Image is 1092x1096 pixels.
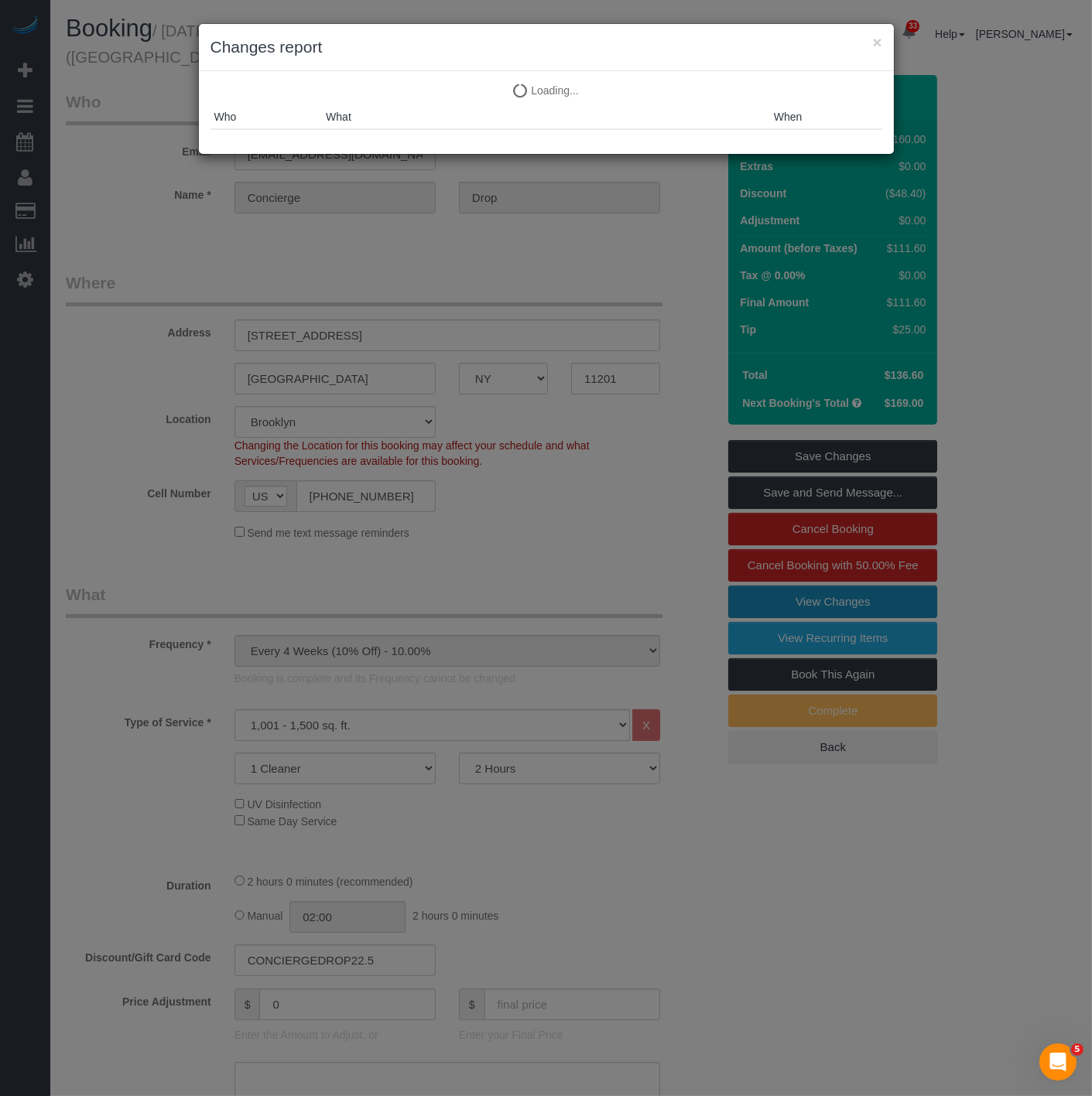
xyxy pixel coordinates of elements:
button: × [872,34,881,50]
th: What [322,105,770,129]
th: Who [211,105,323,129]
h3: Changes report [211,36,882,59]
span: 5 [1071,1043,1083,1056]
sui-modal: Changes report [199,24,894,154]
th: When [770,105,882,129]
iframe: Intercom live chat [1039,1043,1077,1081]
p: Loading... [211,83,882,98]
